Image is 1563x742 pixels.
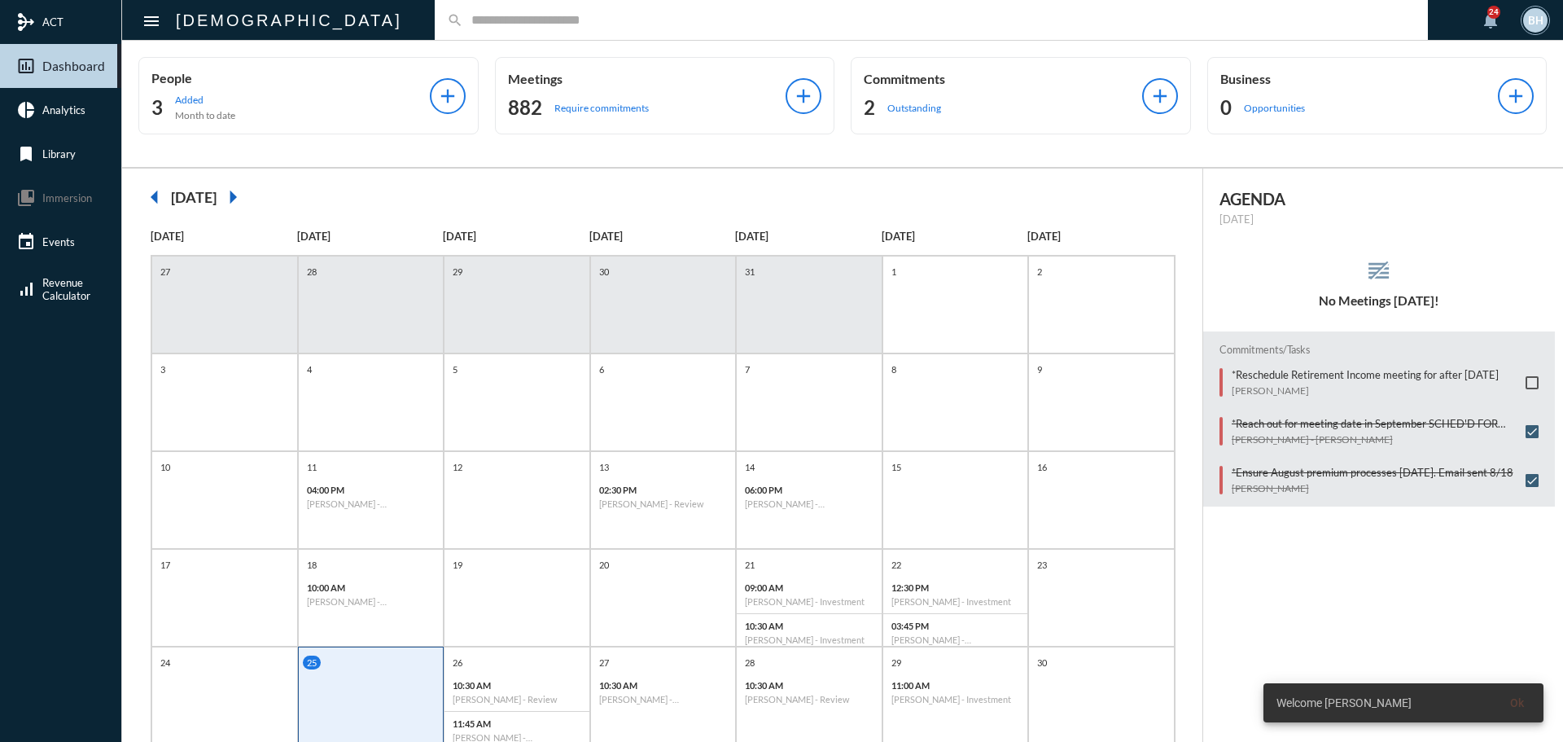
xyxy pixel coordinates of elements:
h6: [PERSON_NAME] - [PERSON_NAME] - Review [599,694,728,705]
p: 27 [595,656,613,670]
p: 23 [1033,558,1051,572]
h2: 2 [864,94,875,121]
p: [DATE] [297,230,444,243]
p: 14 [741,460,759,474]
p: 09:00 AM [745,582,873,593]
mat-icon: mediation [16,12,36,32]
h6: [PERSON_NAME] - Investment [745,634,873,645]
p: Outstanding [887,102,941,114]
mat-icon: add [1149,85,1171,108]
p: *Ensure August premium processes [DATE]. Email sent 8/18 [1232,466,1513,479]
p: 17 [156,558,174,572]
p: [DATE] [1219,213,1539,226]
span: Revenue Calculator [42,276,90,302]
h2: 882 [508,94,542,121]
p: Require commitments [554,102,649,114]
span: Immersion [42,191,92,204]
div: 24 [1487,6,1500,19]
p: 31 [741,265,759,279]
p: 03:45 PM [891,621,1020,631]
p: 2 [1033,265,1046,279]
p: 16 [1033,460,1051,474]
h6: [PERSON_NAME] - [PERSON_NAME] - Investment [307,498,436,509]
p: [PERSON_NAME] [1232,482,1513,494]
h6: [PERSON_NAME] - [PERSON_NAME] - Investment [307,596,436,607]
p: 7 [741,362,754,376]
mat-icon: collections_bookmark [16,188,36,208]
p: 6 [595,362,608,376]
div: BH [1523,8,1548,33]
p: 19 [449,558,466,572]
span: Welcome [PERSON_NAME] [1276,695,1412,711]
p: 10:30 AM [745,621,873,631]
p: [DATE] [443,230,589,243]
mat-icon: bookmark [16,144,36,164]
p: 24 [156,656,174,670]
mat-icon: search [447,12,463,29]
p: 28 [303,265,321,279]
p: 26 [449,656,466,670]
mat-icon: add [1504,85,1527,108]
p: 11:45 AM [453,718,581,729]
p: 29 [887,656,905,670]
p: *Reschedule Retirement Income meeting for after [DATE] [1232,368,1499,381]
p: [DATE] [589,230,736,243]
h2: 0 [1220,94,1232,121]
h2: 3 [151,94,163,121]
p: Opportunities [1244,102,1305,114]
p: Added [175,94,235,106]
h6: [PERSON_NAME] - [PERSON_NAME] - Investment [891,634,1020,645]
p: [DATE] [882,230,1028,243]
h2: AGENDA [1219,189,1539,209]
p: 10:30 AM [745,680,873,691]
p: 10:30 AM [453,680,581,691]
h2: [DEMOGRAPHIC_DATA] [176,7,402,33]
p: 06:00 PM [745,485,873,495]
span: ACT [42,15,63,29]
span: Events [42,235,75,248]
p: 1 [887,265,900,279]
p: 15 [887,460,905,474]
p: 28 [741,656,759,670]
p: 10 [156,460,174,474]
h2: [DATE] [171,188,217,206]
mat-icon: add [436,85,459,108]
p: 30 [1033,656,1051,670]
p: 5 [449,362,462,376]
h5: No Meetings [DATE]! [1203,293,1556,308]
mat-icon: signal_cellular_alt [16,279,36,299]
button: Toggle sidenav [135,4,168,37]
p: 21 [741,558,759,572]
p: 10:30 AM [599,680,728,691]
p: People [151,70,430,86]
p: 02:30 PM [599,485,728,495]
h6: [PERSON_NAME] - [PERSON_NAME] - Review [745,498,873,509]
p: 30 [595,265,613,279]
p: 29 [449,265,466,279]
mat-icon: add [792,85,815,108]
mat-icon: Side nav toggle icon [142,11,161,31]
p: [DATE] [1027,230,1174,243]
span: Library [42,147,76,160]
span: Dashboard [42,59,105,73]
p: 13 [595,460,613,474]
p: [PERSON_NAME] - [PERSON_NAME] [1232,433,1518,446]
p: 8 [887,362,900,376]
p: Meetings [508,71,786,86]
p: [DATE] [735,230,882,243]
p: 12 [449,460,466,474]
mat-icon: insert_chart_outlined [16,56,36,76]
p: 04:00 PM [307,485,436,495]
p: Commitments [864,71,1142,86]
h2: Commitments/Tasks [1219,344,1539,356]
p: 11:00 AM [891,680,1020,691]
h6: [PERSON_NAME] - Investment [891,596,1020,607]
p: 3 [156,362,169,376]
p: Business [1220,71,1499,86]
p: Month to date [175,109,235,121]
h6: [PERSON_NAME] - Review [599,498,728,509]
p: 27 [156,265,174,279]
h6: [PERSON_NAME] - Review [745,694,873,705]
span: Analytics [42,103,85,116]
span: Ok [1510,696,1524,709]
